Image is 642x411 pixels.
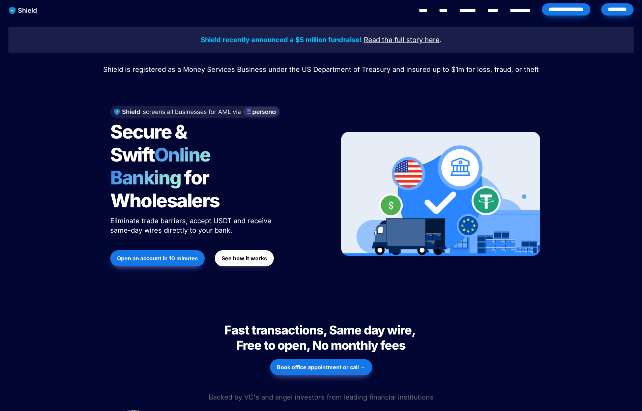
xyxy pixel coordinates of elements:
[110,143,217,189] span: Online Banking
[110,250,205,266] button: Open an account in 10 minutes
[425,37,440,43] a: here
[201,36,362,44] strong: Shield recently announced a $5 million fundraise!
[222,255,267,262] strong: See how it works
[270,356,372,379] a: Book office appointment or call →
[117,255,198,262] strong: Open an account in 10 minutes
[215,250,274,266] button: See how it works
[364,37,423,43] a: Read the full story
[270,359,372,375] button: Book office appointment or call →
[110,120,190,166] span: Secure & Swift
[225,323,417,353] span: Fast transactions, Same day wire, Free to open, No monthly fees
[209,393,434,401] span: Backed by VC's and angel investors from leading financial institutions
[110,166,220,212] span: for Wholesalers
[215,247,274,270] a: See how it works
[110,247,205,270] a: Open an account in 10 minutes
[425,36,440,44] u: here
[103,65,539,74] span: Shield is registered as a Money Services Business under the US Department of Treasury and insured...
[277,364,366,371] strong: Book office appointment or call →
[440,36,442,44] span: .
[110,217,273,234] span: Eliminate trade barriers, accept USDT and receive same-day wires directly to your bank.
[6,3,40,18] img: website logo
[364,36,423,44] u: Read the full story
